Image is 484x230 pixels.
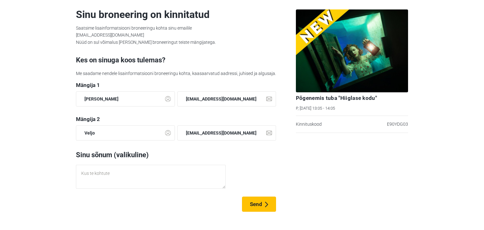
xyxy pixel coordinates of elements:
[76,116,276,122] div: Mängija 2
[387,121,408,128] p: E90YDG03
[177,125,276,141] input: E-mail
[266,97,272,101] img: close
[296,95,408,101] div: Põgenemis tuba "Hiiglase kodu"
[76,125,175,141] input: Eesnimi
[76,9,276,20] div: Sinu broneering on kinnitatud
[266,131,272,135] img: close
[76,55,276,65] div: Kes on sinuga koos tulemas?
[76,70,276,77] p: Me saadame nendele lisainformatsiooni broneeringu kohta, kaasaarvatud aadressi, juhised ja algusaja.
[76,25,276,46] p: Saatsime lisainformatsiooni broneeringu kohta sinu emailile [EMAIL_ADDRESS][DOMAIN_NAME] Nüüd on ...
[76,91,175,106] input: Eesnimi
[76,150,276,160] div: Sinu sõnum (valikuline)
[242,197,276,212] button: Send
[165,130,171,136] img: close
[165,96,171,102] img: close
[177,91,276,106] input: E-mail
[296,106,408,112] p: P, [DATE] 13:05 - 14:05
[296,121,322,128] p: Kinnituskood
[76,82,276,88] div: Mängija 1
[250,201,262,207] span: Send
